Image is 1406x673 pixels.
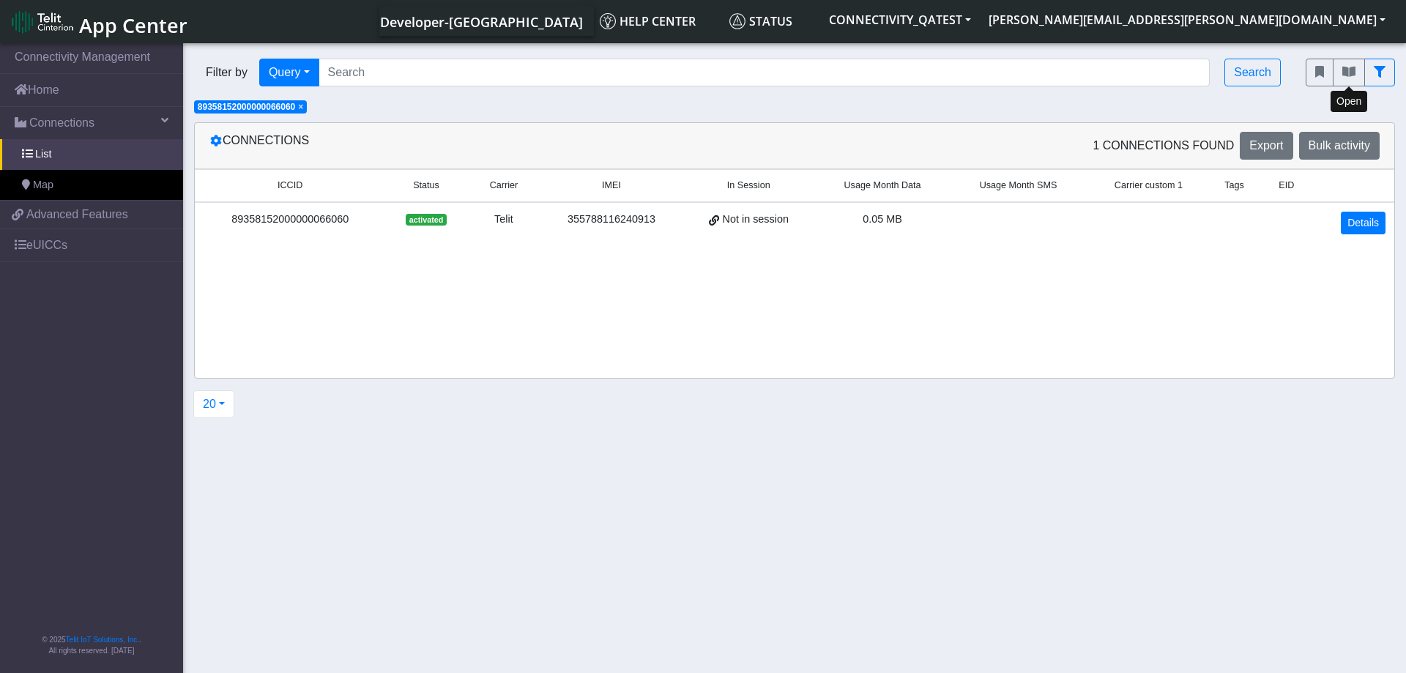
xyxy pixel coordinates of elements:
span: 0.05 MB [863,213,902,225]
span: Tags [1224,179,1244,193]
div: fitlers menu [1306,59,1395,86]
div: Open [1331,91,1367,112]
span: Status [729,13,792,29]
button: CONNECTIVITY_QATEST [820,7,980,33]
a: Status [724,7,820,36]
div: Connections [198,132,795,160]
span: ICCID [278,179,302,193]
span: × [298,102,303,112]
a: App Center [12,6,185,37]
img: status.svg [729,13,745,29]
button: Query [259,59,319,86]
a: Help center [594,7,724,36]
input: Search... [319,59,1210,86]
span: activated [406,214,446,226]
span: Bulk activity [1309,139,1370,152]
span: Help center [600,13,696,29]
span: Connections [29,114,94,132]
span: Advanced Features [26,206,128,223]
img: logo-telit-cinterion-gw-new.png [12,10,73,34]
span: App Center [79,12,187,39]
span: 89358152000000066060 [198,102,295,112]
button: 20 [193,390,234,418]
div: Telit [476,212,532,228]
span: Carrier [490,179,518,193]
button: [PERSON_NAME][EMAIL_ADDRESS][PERSON_NAME][DOMAIN_NAME] [980,7,1394,33]
img: knowledge.svg [600,13,616,29]
span: Usage Month Data [844,179,920,193]
span: Filter by [194,64,259,81]
span: 1 Connections found [1093,137,1234,155]
span: EID [1279,179,1294,193]
span: In Session [727,179,770,193]
span: IMEI [602,179,621,193]
button: Export [1240,132,1292,160]
span: Map [33,177,53,193]
a: Telit IoT Solutions, Inc. [66,636,139,644]
button: Close [298,103,303,111]
span: Not in session [723,212,789,228]
button: Bulk activity [1299,132,1380,160]
span: Export [1249,139,1283,152]
div: 355788116240913 [549,212,674,228]
div: 89358152000000066060 [204,212,376,228]
span: Carrier custom 1 [1115,179,1183,193]
a: Details [1341,212,1385,234]
button: Search [1224,59,1281,86]
span: Usage Month SMS [980,179,1057,193]
span: List [35,146,51,163]
span: Developer-[GEOGRAPHIC_DATA] [380,13,583,31]
a: Your current platform instance [379,7,582,36]
span: Status [413,179,439,193]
